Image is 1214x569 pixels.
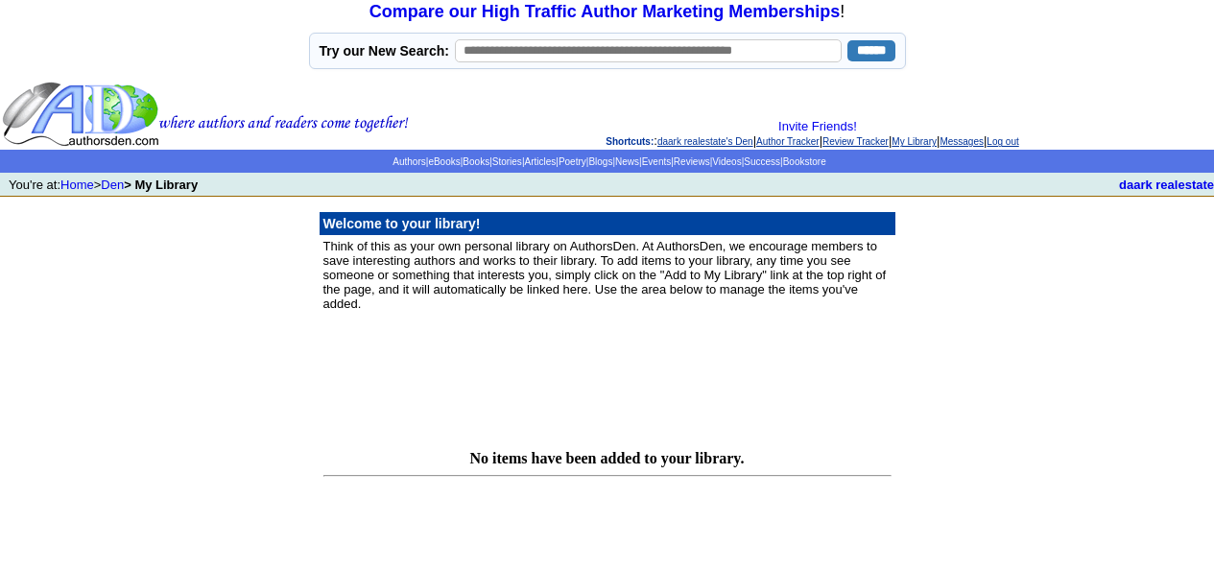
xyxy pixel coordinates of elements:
a: Log out [987,136,1018,147]
a: My Library [892,136,937,147]
a: Author Tracker [756,136,820,147]
a: Home [60,178,94,192]
span: Shortcuts: [606,136,654,147]
a: Poetry [559,156,586,167]
a: Stories [492,156,522,167]
a: Compare our High Traffic Author Marketing Memberships [369,2,840,21]
img: header_logo2.gif [2,81,409,148]
b: > My Library [124,178,198,192]
a: Events [642,156,672,167]
a: Blogs [588,156,612,167]
font: ! [369,2,845,21]
a: Invite Friends! [778,119,857,133]
div: : | | | | | [413,119,1212,148]
a: daark realestate's Den [657,136,753,147]
a: Success [744,156,780,167]
a: Authors [393,156,425,167]
a: Books [463,156,489,167]
a: daark realestate [1119,178,1214,192]
p: Welcome to your library! [323,216,892,231]
label: Try our New Search: [320,43,449,59]
a: eBooks [428,156,460,167]
b: No items have been added to your library. [470,450,745,466]
a: Videos [712,156,741,167]
a: Bookstore [783,156,826,167]
a: Reviews [674,156,710,167]
font: You're at: > [9,178,198,192]
a: News [615,156,639,167]
font: Think of this as your own personal library on AuthorsDen. At AuthorsDen, we encourage members to ... [323,239,887,311]
a: Messages [940,136,984,147]
a: Review Tracker [822,136,889,147]
a: Den [101,178,124,192]
a: Articles [524,156,556,167]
